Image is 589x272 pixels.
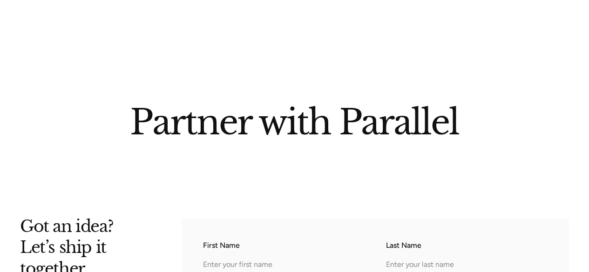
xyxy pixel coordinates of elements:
label: First Name [203,240,365,251]
label: Last Name [386,240,548,251]
h2: Partner with Parallel [48,106,542,135]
